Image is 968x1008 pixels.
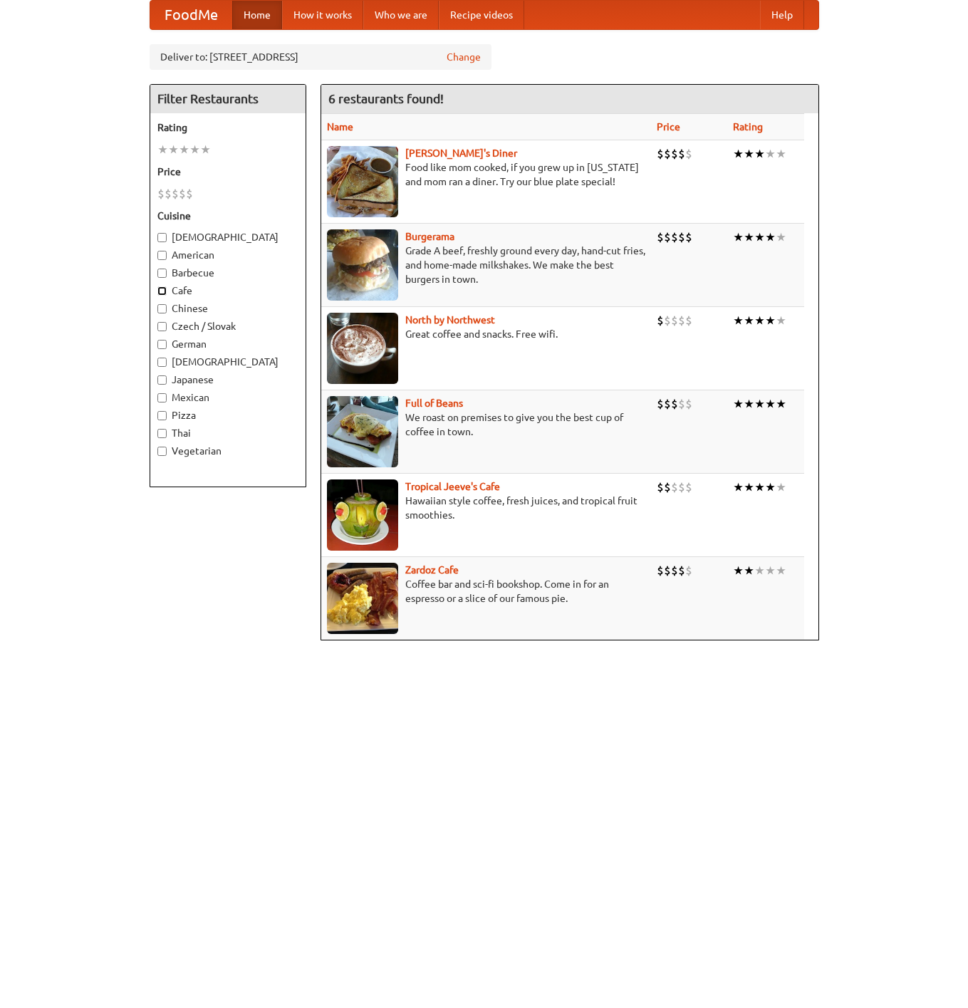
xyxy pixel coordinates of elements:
[776,229,786,245] li: ★
[765,396,776,412] li: ★
[157,319,298,333] label: Czech / Slovak
[664,229,671,245] li: $
[157,447,167,456] input: Vegetarian
[765,563,776,578] li: ★
[327,494,645,522] p: Hawaiian style coffee, fresh juices, and tropical fruit smoothies.
[744,146,754,162] li: ★
[157,337,298,351] label: German
[657,396,664,412] li: $
[157,120,298,135] h5: Rating
[150,85,306,113] h4: Filter Restaurants
[733,121,763,133] a: Rating
[405,147,517,159] b: [PERSON_NAME]'s Diner
[776,313,786,328] li: ★
[776,479,786,495] li: ★
[157,444,298,458] label: Vegetarian
[157,142,168,157] li: ★
[328,92,444,105] ng-pluralize: 6 restaurants found!
[157,426,298,440] label: Thai
[189,142,200,157] li: ★
[685,396,692,412] li: $
[157,269,167,278] input: Barbecue
[157,248,298,262] label: American
[157,322,167,331] input: Czech / Slovak
[157,209,298,223] h5: Cuisine
[179,142,189,157] li: ★
[765,229,776,245] li: ★
[157,393,167,402] input: Mexican
[157,233,167,242] input: [DEMOGRAPHIC_DATA]
[765,146,776,162] li: ★
[405,398,463,409] b: Full of Beans
[657,229,664,245] li: $
[664,479,671,495] li: $
[671,229,678,245] li: $
[405,564,459,576] a: Zardoz Cafe
[678,563,685,578] li: $
[157,165,298,179] h5: Price
[405,314,495,326] a: North by Northwest
[685,563,692,578] li: $
[776,396,786,412] li: ★
[327,229,398,301] img: burgerama.jpg
[744,313,754,328] li: ★
[157,304,167,313] input: Chinese
[327,410,645,439] p: We roast on premises to give you the best cup of coffee in town.
[671,563,678,578] li: $
[657,146,664,162] li: $
[733,479,744,495] li: ★
[157,340,167,349] input: German
[282,1,363,29] a: How it works
[671,313,678,328] li: $
[327,563,398,634] img: zardoz.jpg
[754,313,765,328] li: ★
[733,146,744,162] li: ★
[685,313,692,328] li: $
[664,313,671,328] li: $
[447,50,481,64] a: Change
[657,479,664,495] li: $
[754,146,765,162] li: ★
[157,408,298,422] label: Pizza
[157,251,167,260] input: American
[363,1,439,29] a: Who we are
[157,411,167,420] input: Pizza
[678,479,685,495] li: $
[733,229,744,245] li: ★
[678,313,685,328] li: $
[678,146,685,162] li: $
[327,244,645,286] p: Grade A beef, freshly ground every day, hand-cut fries, and home-made milkshakes. We make the bes...
[405,481,500,492] b: Tropical Jeeve's Cafe
[678,396,685,412] li: $
[678,229,685,245] li: $
[157,429,167,438] input: Thai
[671,396,678,412] li: $
[760,1,804,29] a: Help
[754,396,765,412] li: ★
[172,186,179,202] li: $
[405,231,454,242] b: Burgerama
[327,327,645,341] p: Great coffee and snacks. Free wifi.
[157,358,167,367] input: [DEMOGRAPHIC_DATA]
[657,563,664,578] li: $
[657,121,680,133] a: Price
[439,1,524,29] a: Recipe videos
[157,186,165,202] li: $
[685,229,692,245] li: $
[754,563,765,578] li: ★
[776,146,786,162] li: ★
[327,160,645,189] p: Food like mom cooked, if you grew up in [US_STATE] and mom ran a diner. Try our blue plate special!
[733,313,744,328] li: ★
[744,563,754,578] li: ★
[168,142,179,157] li: ★
[744,396,754,412] li: ★
[671,479,678,495] li: $
[232,1,282,29] a: Home
[186,186,193,202] li: $
[179,186,186,202] li: $
[157,301,298,316] label: Chinese
[327,396,398,467] img: beans.jpg
[157,286,167,296] input: Cafe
